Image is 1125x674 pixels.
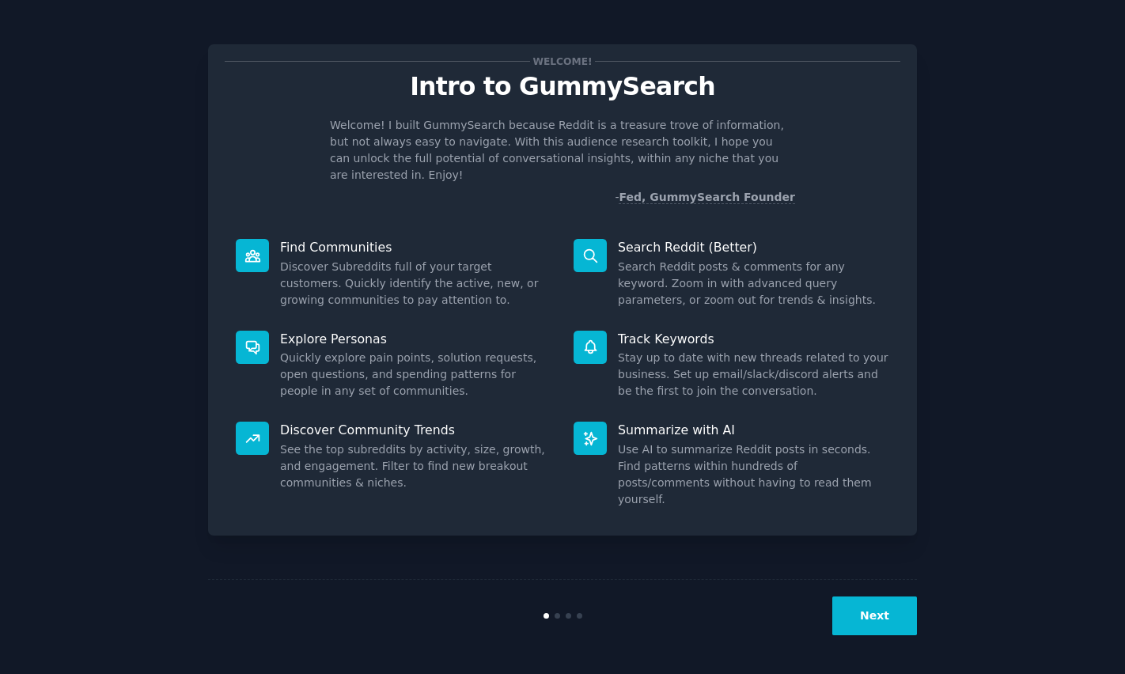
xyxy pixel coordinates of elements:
[615,189,795,206] div: -
[618,350,889,399] dd: Stay up to date with new threads related to your business. Set up email/slack/discord alerts and ...
[280,422,551,438] p: Discover Community Trends
[330,117,795,184] p: Welcome! I built GummySearch because Reddit is a treasure trove of information, but not always ea...
[280,259,551,309] dd: Discover Subreddits full of your target customers. Quickly identify the active, new, or growing c...
[530,53,595,70] span: Welcome!
[832,596,917,635] button: Next
[280,239,551,256] p: Find Communities
[225,73,900,100] p: Intro to GummySearch
[618,259,889,309] dd: Search Reddit posts & comments for any keyword. Zoom in with advanced query parameters, or zoom o...
[618,441,889,508] dd: Use AI to summarize Reddit posts in seconds. Find patterns within hundreds of posts/comments with...
[618,239,889,256] p: Search Reddit (Better)
[618,331,889,347] p: Track Keywords
[280,331,551,347] p: Explore Personas
[280,350,551,399] dd: Quickly explore pain points, solution requests, open questions, and spending patterns for people ...
[619,191,795,204] a: Fed, GummySearch Founder
[618,422,889,438] p: Summarize with AI
[280,441,551,491] dd: See the top subreddits by activity, size, growth, and engagement. Filter to find new breakout com...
